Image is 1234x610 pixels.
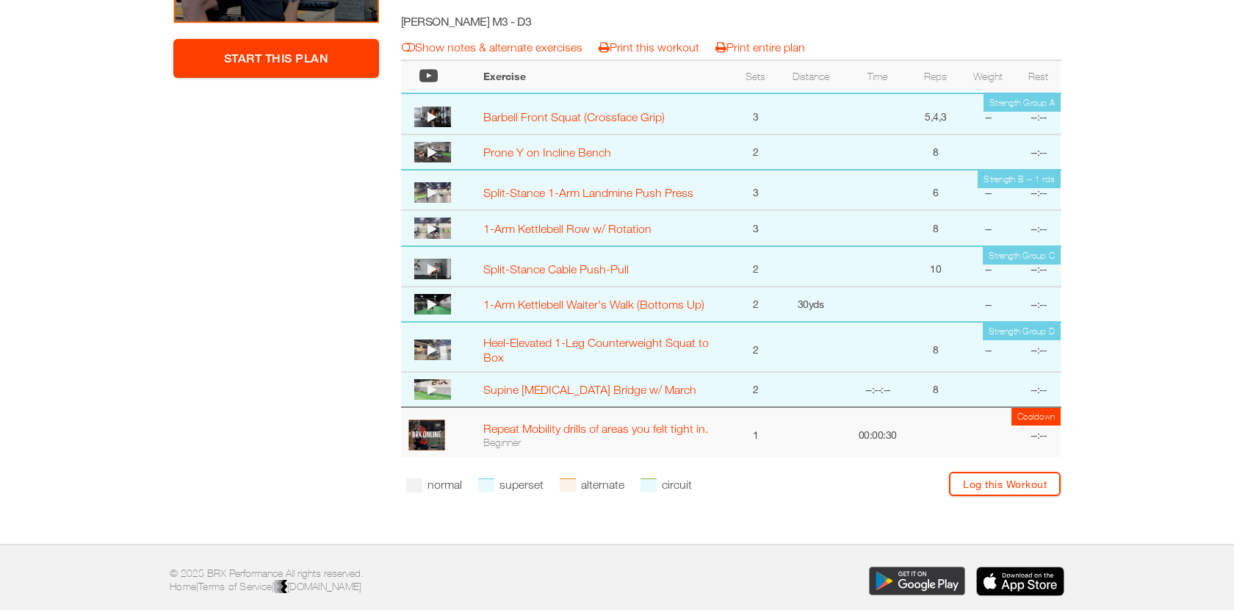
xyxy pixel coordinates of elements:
img: Download the BRX Performance app for iOS [976,567,1064,596]
img: thumbnail.png [414,379,451,400]
img: Download the BRX Performance app for Google Play [869,567,966,596]
td: -- [960,210,1017,245]
div: Beginner [483,436,726,449]
img: colorblack-fill [274,580,287,595]
td: 2 [733,372,777,407]
a: Print entire plan [715,40,805,54]
td: -- [960,170,1017,211]
td: Strength Group C [983,247,1061,265]
a: Heel-Elevated 1-Leg Counterweight Squat to Box [483,336,709,364]
img: thumbnail.png [414,340,451,360]
a: Barbell Front Squat (Crossface Grip) [483,110,665,123]
td: 3 [733,210,777,245]
th: Time [844,60,912,93]
th: Reps [912,60,960,93]
td: --:--:-- [844,372,912,407]
td: --:-- [1017,372,1061,407]
a: Show notes & alternate exercises [402,40,582,54]
td: --:-- [1017,134,1061,170]
a: 1-Arm Kettlebell Row w/ Rotation [483,222,652,235]
li: superset [478,472,544,498]
td: 8 [912,134,960,170]
a: Prone Y on Incline Bench [483,146,611,159]
a: [DOMAIN_NAME] [274,581,361,592]
td: --:-- [1017,287,1061,322]
img: thumbnail.png [414,218,451,238]
a: Split-Stance 1-Arm Landmine Push Press [483,186,693,199]
img: thumbnail.png [414,182,451,203]
td: Strength B -- 1 rds [978,171,1061,188]
img: profile.PNG [408,420,445,451]
a: Start This Plan [173,39,379,78]
a: Home [170,581,196,592]
img: thumbnail.png [414,259,451,279]
td: -- [960,322,1017,371]
td: 1 [733,407,777,457]
th: Sets [733,60,777,93]
li: circuit [641,472,692,498]
td: 2 [733,246,777,287]
th: Distance [778,60,844,93]
td: 3 [733,170,777,211]
td: 8 [912,322,960,371]
h5: [PERSON_NAME] M3 - D3 [401,13,663,29]
td: 30 [778,287,844,322]
a: Repeat Mobility drills of areas you felt tight in. [483,422,708,435]
th: Rest [1017,60,1061,93]
td: --:-- [1017,170,1061,211]
td: 8 [912,210,960,245]
td: Strength Group D [983,323,1061,340]
td: 3 [733,93,777,134]
td: --:-- [1017,246,1061,287]
td: Cooldown [1011,408,1061,426]
img: thumbnail.png [414,107,451,127]
td: -- [960,246,1017,287]
a: Split-Stance Cable Push-Pull [483,262,629,276]
td: 2 [733,322,777,371]
td: -- [960,287,1017,322]
th: Exercise [476,60,733,93]
a: Print this workout [599,40,699,54]
li: alternate [560,472,624,498]
td: 2 [733,134,777,170]
li: normal [406,472,462,498]
td: -- [960,93,1017,134]
td: --:-- [1017,93,1061,134]
a: Supine [MEDICAL_DATA] Bridge w/ March [483,383,696,396]
a: Log this Workout [949,472,1061,496]
td: --:-- [1017,210,1061,245]
a: 1-Arm Kettlebell Waiter's Walk (Bottoms Up) [483,298,704,311]
td: 2 [733,287,777,322]
td: Strength Group A [984,94,1061,112]
a: Terms of Service [198,581,272,592]
span: yds [809,298,824,310]
p: © 2025 BRX Performance All rights reserved. | | [170,567,606,595]
td: 5,4,3 [912,93,960,134]
td: 8 [912,372,960,407]
td: --:-- [1017,407,1061,457]
td: 00:00:30 [844,407,912,457]
img: thumbnail.png [414,142,451,162]
td: 6 [912,170,960,211]
td: --:-- [1017,322,1061,371]
th: Weight [960,60,1017,93]
img: thumbnail.png [414,294,451,315]
td: 10 [912,246,960,287]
